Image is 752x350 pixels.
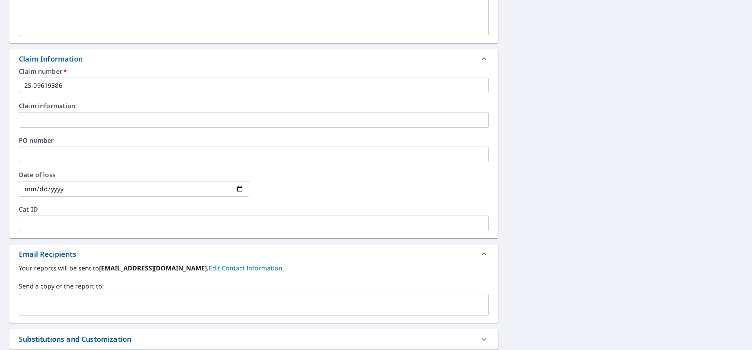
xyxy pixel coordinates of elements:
[19,68,489,74] label: Claim number
[9,245,498,263] div: Email Recipients
[99,264,209,272] b: [EMAIL_ADDRESS][DOMAIN_NAME].
[19,334,131,345] div: Substitutions and Customization
[19,137,489,143] label: PO number
[19,172,249,178] label: Date of loss
[209,264,284,272] a: EditContactInfo
[19,249,76,259] div: Email Recipients
[9,49,498,68] div: Claim Information
[19,54,83,64] div: Claim Information
[19,206,489,212] label: Cat ID
[19,281,489,291] label: Send a copy of the report to:
[19,103,489,109] label: Claim information
[19,263,489,273] label: Your reports will be sent to
[9,329,498,349] div: Substitutions and Customization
